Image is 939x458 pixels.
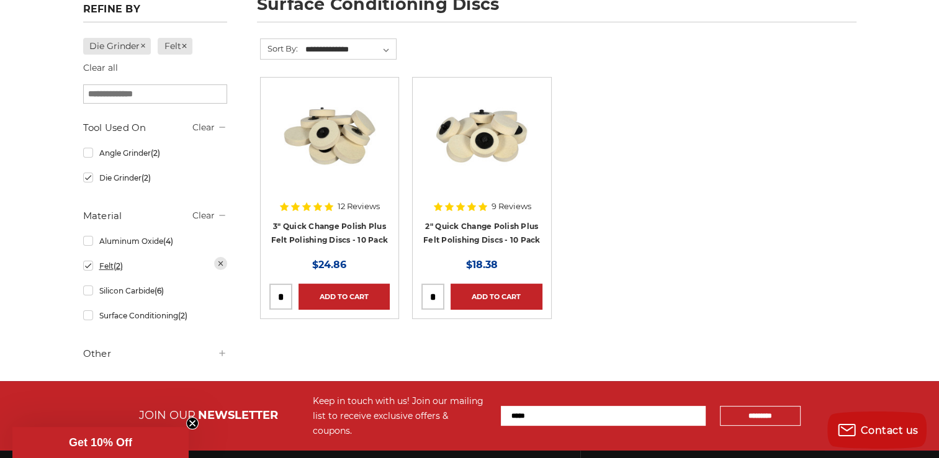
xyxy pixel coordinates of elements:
[432,86,531,186] img: 2" Roloc Polishing Felt Discs
[69,436,132,449] span: Get 10% Off
[83,209,227,223] h5: Material
[83,280,227,302] a: Silicon Carbide
[861,424,919,436] span: Contact us
[83,346,227,361] h5: Other
[141,173,150,182] span: (2)
[261,39,298,58] label: Sort By:
[466,259,498,271] span: $18.38
[163,236,173,246] span: (4)
[312,259,346,271] span: $24.86
[338,202,380,210] span: 12 Reviews
[313,393,488,438] div: Keep in touch with us! Join our mailing list to receive exclusive offers & coupons.
[12,427,189,458] div: Get 10% OffClose teaser
[83,255,227,277] a: Felt
[192,210,215,221] a: Clear
[83,62,118,73] a: Clear all
[177,311,187,320] span: (2)
[186,417,199,429] button: Close teaser
[827,411,927,449] button: Contact us
[158,38,192,55] a: Felt
[280,86,379,186] img: 3 inch polishing felt roloc discs
[83,230,227,252] a: Aluminum Oxide
[492,202,531,210] span: 9 Reviews
[139,408,195,422] span: JOIN OUR
[451,284,542,310] a: Add to Cart
[154,286,163,295] span: (6)
[83,142,227,164] a: Angle Grinder
[303,40,396,59] select: Sort By:
[299,284,390,310] a: Add to Cart
[198,408,278,422] span: NEWSLETTER
[423,222,541,245] a: 2" Quick Change Polish Plus Felt Polishing Discs - 10 Pack
[83,120,227,135] h5: Tool Used On
[150,148,159,158] span: (2)
[271,222,389,245] a: 3" Quick Change Polish Plus Felt Polishing Discs - 10 Pack
[421,86,542,207] a: 2" Roloc Polishing Felt Discs
[83,38,151,55] a: Die Grinder
[83,3,227,22] h5: Refine by
[192,122,215,133] a: Clear
[83,167,227,189] a: Die Grinder
[113,261,122,271] span: (2)
[269,86,390,207] a: 3 inch polishing felt roloc discs
[83,305,227,326] a: Surface Conditioning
